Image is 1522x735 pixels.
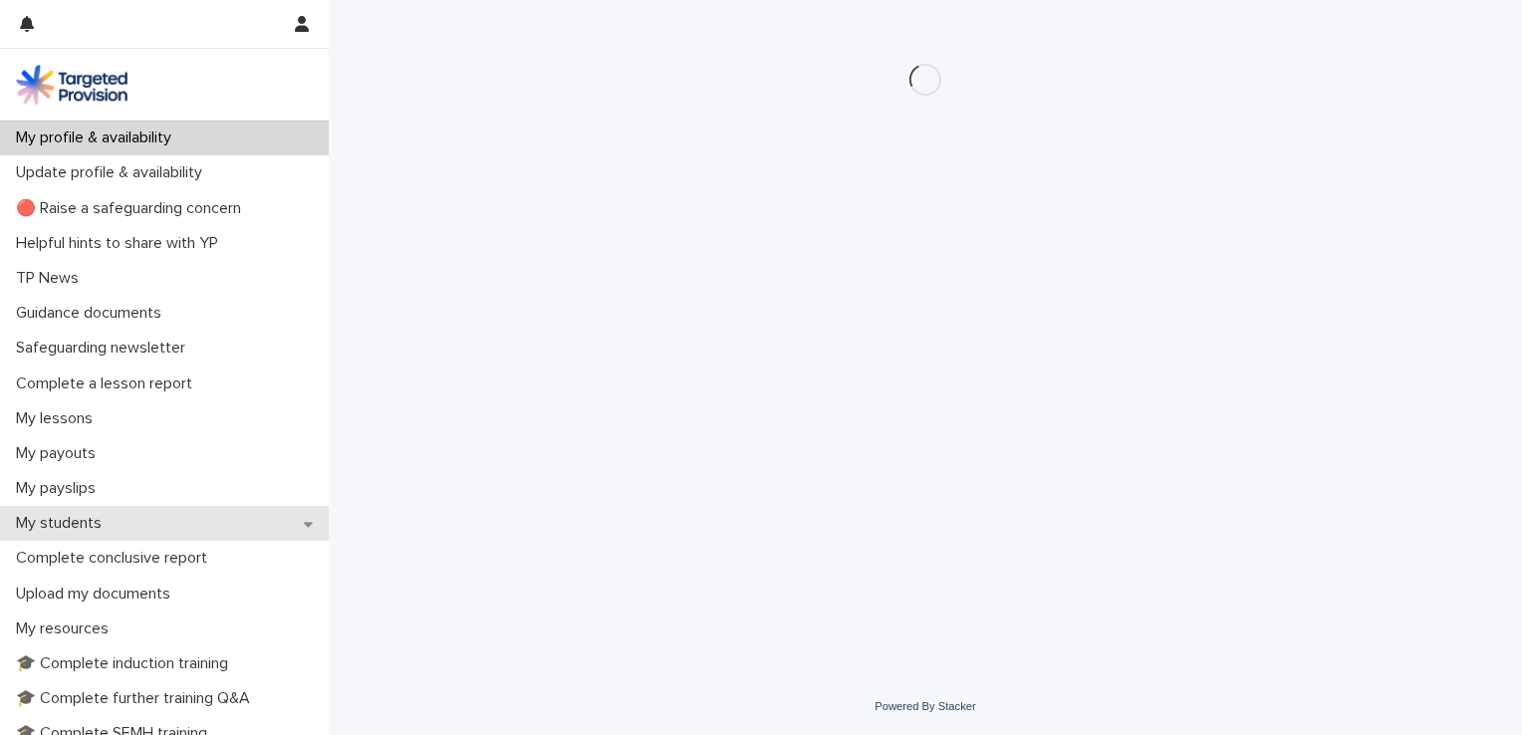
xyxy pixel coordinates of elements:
a: Powered By Stacker [875,700,975,712]
p: My lessons [8,409,109,428]
p: Helpful hints to share with YP [8,234,234,253]
p: My payouts [8,444,112,463]
p: My resources [8,619,125,638]
p: Safeguarding newsletter [8,339,201,358]
p: Complete conclusive report [8,549,223,568]
p: TP News [8,269,95,288]
p: 🔴 Raise a safeguarding concern [8,199,257,218]
p: 🎓 Complete induction training [8,654,244,673]
p: My students [8,514,118,533]
p: 🎓 Complete further training Q&A [8,689,266,708]
p: Complete a lesson report [8,374,208,393]
p: My profile & availability [8,128,187,147]
p: Guidance documents [8,304,177,323]
p: Upload my documents [8,585,186,604]
img: M5nRWzHhSzIhMunXDL62 [16,65,127,105]
p: My payslips [8,479,112,498]
p: Update profile & availability [8,163,218,182]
